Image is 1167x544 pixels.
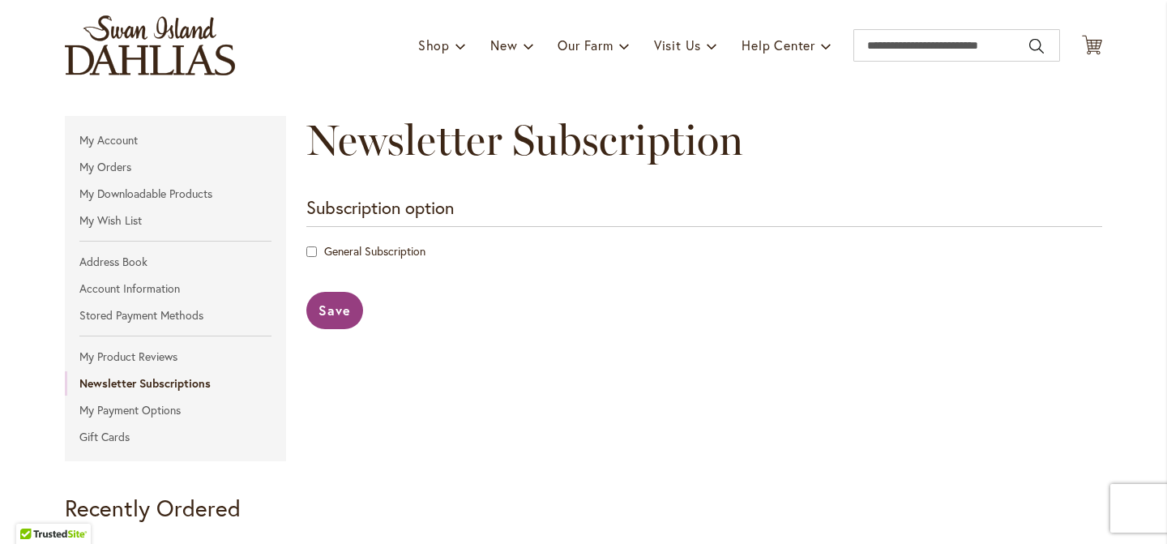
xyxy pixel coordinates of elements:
[742,36,815,54] span: Help Center
[306,292,363,329] button: Save
[318,302,351,319] span: Save
[306,114,743,165] span: Newsletter Subscription
[558,36,613,54] span: Our Farm
[654,36,701,54] span: Visit Us
[65,250,286,274] a: Address Book
[65,398,286,422] a: My Payment Options
[65,15,235,75] a: store logo
[65,208,286,233] a: My Wish List
[65,371,286,396] strong: Newsletter Subscriptions
[65,155,286,179] a: My Orders
[490,36,517,54] span: New
[418,36,450,54] span: Shop
[12,486,58,532] iframe: Launch Accessibility Center
[65,303,286,328] a: Stored Payment Methods
[65,276,286,301] a: Account Information
[65,425,286,449] a: Gift Cards
[65,182,286,206] a: My Downloadable Products
[324,243,425,259] span: General Subscription
[65,493,241,523] strong: Recently Ordered
[65,345,286,369] a: My Product Reviews
[65,128,286,152] a: My Account
[306,195,454,219] span: Subscription option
